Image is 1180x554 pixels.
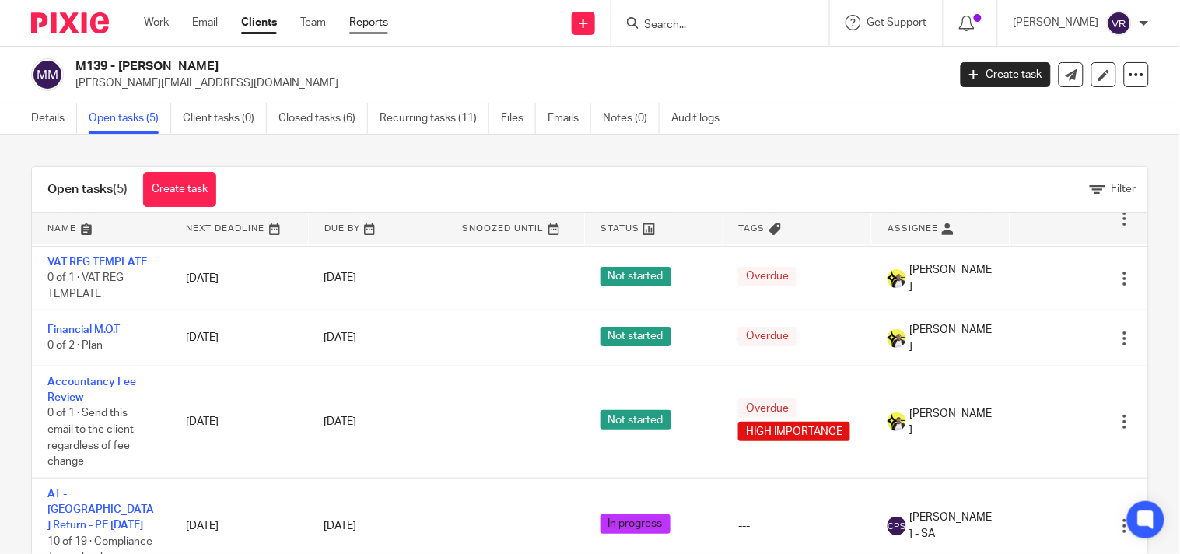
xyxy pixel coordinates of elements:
span: [PERSON_NAME] [910,322,995,354]
span: [PERSON_NAME] [910,406,995,438]
span: 0 of 1 · Send this email to the client - regardless of fee change [47,408,140,468]
img: Carine-Starbridge.jpg [888,329,906,348]
span: [DATE] [324,273,356,284]
span: Status [601,224,639,233]
a: Client tasks (0) [183,103,267,134]
span: Get Support [867,17,927,28]
a: Work [144,15,169,30]
img: Carine-Starbridge.jpg [888,412,906,431]
img: svg%3E [888,517,906,535]
a: Create task [143,172,216,207]
a: AT - [GEOGRAPHIC_DATA] Return - PE [DATE] [47,489,154,531]
span: Not started [601,410,671,430]
span: Snoozed Until [462,224,544,233]
a: Team [300,15,326,30]
span: HIGH IMPORTANCE [738,422,850,441]
span: Filter [1112,184,1136,195]
a: Closed tasks (6) [278,103,368,134]
span: (5) [113,183,128,195]
a: Email [192,15,218,30]
span: Overdue [738,267,797,286]
a: Create task [961,62,1051,87]
span: Not started [601,267,671,286]
span: 0 of 2 · Plan [47,341,103,352]
a: Recurring tasks (11) [380,103,489,134]
a: Clients [241,15,277,30]
a: Financial M.O.T [47,324,120,335]
h1: Open tasks [47,181,128,198]
a: Reports [349,15,388,30]
a: Notes (0) [603,103,660,134]
td: [DATE] [170,246,309,310]
td: [DATE] [170,366,309,478]
a: VAT REG TEMPLATE [47,257,147,268]
span: Not started [601,327,671,346]
span: [PERSON_NAME] - SA [910,510,995,542]
span: Overdue [738,398,797,418]
img: svg%3E [1107,11,1132,36]
span: 0 of 1 · VAT REG TEMPLATE [47,273,124,300]
img: Carine-Starbridge.jpg [888,269,906,288]
a: Accountancy Fee Review [47,377,136,403]
a: Open tasks (5) [89,103,171,134]
p: [PERSON_NAME][EMAIL_ADDRESS][DOMAIN_NAME] [75,75,937,91]
img: Pixie [31,12,109,33]
td: [DATE] [170,310,309,366]
input: Search [643,19,783,33]
span: [PERSON_NAME] [910,262,995,294]
h2: M139 - [PERSON_NAME] [75,58,765,75]
span: [DATE] [324,333,356,344]
span: Tags [739,224,765,233]
img: svg%3E [31,58,64,91]
span: Overdue [738,327,797,346]
a: Audit logs [671,103,731,134]
span: [DATE] [324,521,356,531]
a: Emails [548,103,591,134]
a: Files [501,103,536,134]
span: In progress [601,514,671,534]
span: [DATE] [324,416,356,427]
div: --- [738,518,856,534]
p: [PERSON_NAME] [1014,15,1099,30]
a: Details [31,103,77,134]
